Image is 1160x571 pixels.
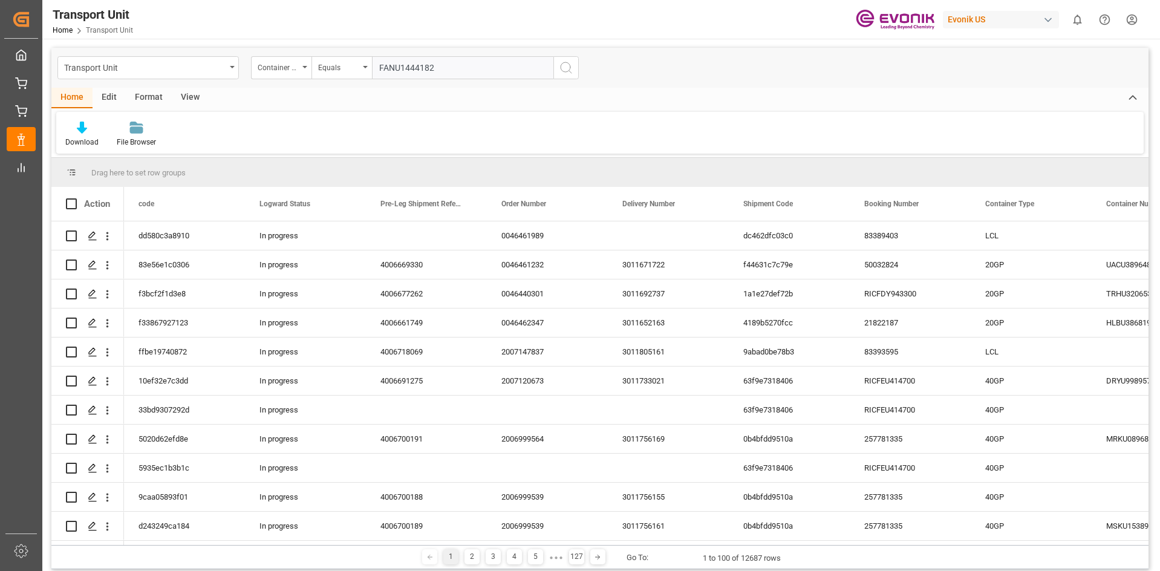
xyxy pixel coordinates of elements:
div: 63f9e7318406 [729,396,850,424]
div: LCL [971,338,1092,366]
span: Container Type [985,200,1034,208]
div: 21822187 [850,308,971,337]
div: 3011805161 [608,338,729,366]
div: 1a1e27def72b [729,279,850,308]
div: Edit [93,88,126,108]
div: 10ef32e7c3dd [124,367,245,395]
div: 20GP [971,250,1092,279]
div: dc462dfc03c0 [729,221,850,250]
div: 3011733021 [608,367,729,395]
div: 63f9e7318406 [729,367,850,395]
div: Press SPACE to select this row. [51,425,124,454]
div: In progress [245,483,366,511]
div: In progress [245,338,366,366]
div: File Browser [117,137,156,148]
div: In progress [245,454,366,482]
div: Press SPACE to select this row. [51,396,124,425]
div: Press SPACE to select this row. [51,279,124,308]
div: Press SPACE to select this row. [51,512,124,541]
div: 0046461232 [487,250,608,279]
button: show 0 new notifications [1064,6,1091,33]
div: 2007120673 [487,367,608,395]
div: Press SPACE to select this row. [51,250,124,279]
div: d243249ca184 [124,512,245,540]
div: Press SPACE to select this row. [51,338,124,367]
div: 63f9e7318406 [729,454,850,482]
span: code [138,200,154,208]
div: 3011756155 [608,483,729,511]
div: Press SPACE to select this row. [51,483,124,512]
div: Press SPACE to select this row. [51,221,124,250]
div: 0046462347 [487,308,608,337]
div: In progress [245,308,366,337]
div: 9abad0be78b3 [729,338,850,366]
div: 2006999539 [487,512,608,540]
div: 5935ec1b3b1c [124,454,245,482]
div: Action [84,198,110,209]
div: 40GP [971,454,1092,482]
div: 4006700191 [366,425,487,453]
div: 50032824 [850,250,971,279]
div: 2 [464,549,480,564]
div: f3bcf2f1d3e8 [124,279,245,308]
div: 83393595 [850,338,971,366]
div: 257781335 [850,425,971,453]
div: Evonik US [943,11,1059,28]
div: RICFDY943300 [850,279,971,308]
button: search button [553,56,579,79]
div: 2007147837 [487,338,608,366]
div: 20GP [971,308,1092,337]
button: Help Center [1091,6,1118,33]
div: 3011652163 [608,308,729,337]
div: 0046461989 [487,221,608,250]
div: 257781335 [850,512,971,540]
div: In progress [245,425,366,453]
div: 4 [507,549,522,564]
div: 83e56e1c0306 [124,250,245,279]
div: 3 [486,549,501,564]
div: Press SPACE to select this row. [51,367,124,396]
div: In progress [245,221,366,250]
div: In progress [245,512,366,540]
div: In progress [245,250,366,279]
div: 40GP [971,512,1092,540]
div: Format [126,88,172,108]
button: open menu [311,56,372,79]
button: open menu [251,56,311,79]
div: RICFEU414700 [850,454,971,482]
div: 257781335 [850,483,971,511]
div: 5020d62efd8e [124,425,245,453]
div: 4006718069 [366,338,487,366]
div: 2006999539 [487,483,608,511]
div: 33bd9307292d [124,396,245,424]
div: ffbe19740872 [124,338,245,366]
div: In progress [245,367,366,395]
div: 0046440301 [487,279,608,308]
div: 3011692737 [608,279,729,308]
div: Home [51,88,93,108]
div: 40GP [971,396,1092,424]
button: Evonik US [943,8,1064,31]
input: Type to search [372,56,553,79]
div: 40GP [971,367,1092,395]
div: f44631c7c79e [729,250,850,279]
div: 3011756161 [608,512,729,540]
div: 40GP [971,483,1092,511]
div: 3011671722 [608,250,729,279]
div: 40GP [971,425,1092,453]
div: 1 to 100 of 12687 rows [703,552,781,564]
div: Download [65,137,99,148]
div: Go To: [627,552,648,564]
div: 4006661749 [366,308,487,337]
div: ● ● ● [549,553,562,562]
div: View [172,88,209,108]
span: Pre-Leg Shipment Reference Evonik [380,200,461,208]
span: Shipment Code [743,200,793,208]
img: Evonik-brand-mark-Deep-Purple-RGB.jpeg_1700498283.jpeg [856,9,934,30]
div: In progress [245,279,366,308]
div: 3011756169 [608,425,729,453]
button: open menu [57,56,239,79]
span: Booking Number [864,200,919,208]
div: 4006669330 [366,250,487,279]
div: In progress [245,396,366,424]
